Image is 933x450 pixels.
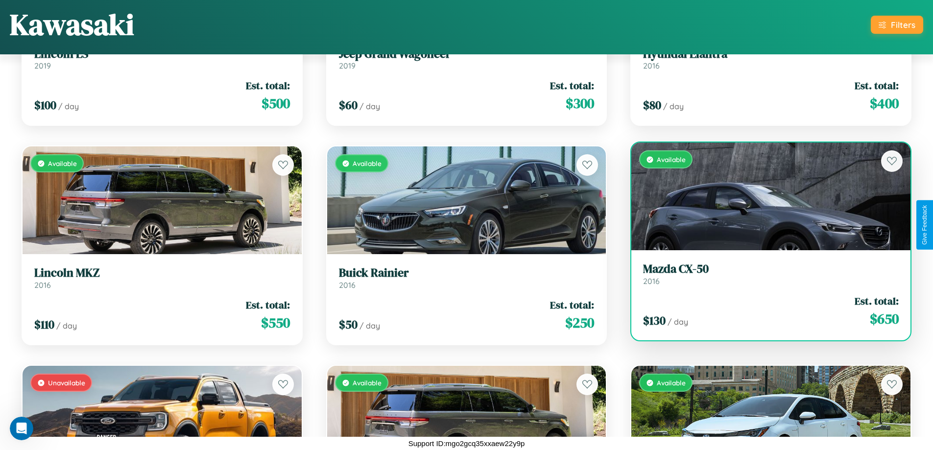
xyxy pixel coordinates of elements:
[339,266,595,290] a: Buick Rainier2016
[34,266,290,290] a: Lincoln MKZ2016
[643,262,899,276] h3: Mazda CX-50
[339,280,356,290] span: 2016
[353,159,382,167] span: Available
[643,262,899,286] a: Mazda CX-502016
[643,47,899,71] a: Hyundai Elantra2016
[855,78,899,93] span: Est. total:
[246,298,290,312] span: Est. total:
[339,61,356,71] span: 2019
[643,276,660,286] span: 2016
[339,266,595,280] h3: Buick Rainier
[34,61,51,71] span: 2019
[34,97,56,113] span: $ 100
[339,316,358,332] span: $ 50
[643,61,660,71] span: 2016
[261,313,290,332] span: $ 550
[550,298,594,312] span: Est. total:
[657,379,686,387] span: Available
[643,312,666,329] span: $ 130
[565,313,594,332] span: $ 250
[339,97,358,113] span: $ 60
[891,20,915,30] div: Filters
[663,101,684,111] span: / day
[657,155,686,164] span: Available
[339,47,595,71] a: Jeep Grand Wagoneer2019
[871,16,923,34] button: Filters
[246,78,290,93] span: Est. total:
[643,97,661,113] span: $ 80
[359,101,380,111] span: / day
[550,78,594,93] span: Est. total:
[921,205,928,245] div: Give Feedback
[353,379,382,387] span: Available
[870,94,899,113] span: $ 400
[359,321,380,331] span: / day
[870,309,899,329] span: $ 650
[10,417,33,440] iframe: Intercom live chat
[10,4,134,45] h1: Kawasaki
[48,159,77,167] span: Available
[668,317,688,327] span: / day
[34,266,290,280] h3: Lincoln MKZ
[566,94,594,113] span: $ 300
[58,101,79,111] span: / day
[262,94,290,113] span: $ 500
[48,379,85,387] span: Unavailable
[34,280,51,290] span: 2016
[34,316,54,332] span: $ 110
[34,47,290,71] a: Lincoln LS2019
[56,321,77,331] span: / day
[855,294,899,308] span: Est. total:
[408,437,525,450] p: Support ID: mgo2gcq35xxaew22y9p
